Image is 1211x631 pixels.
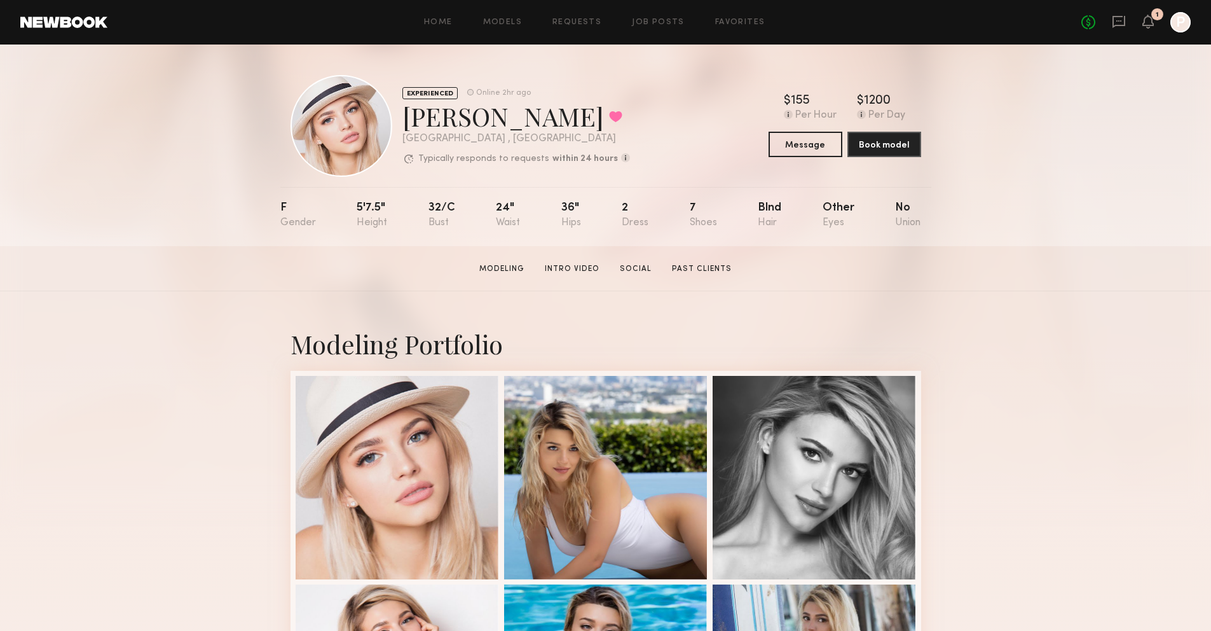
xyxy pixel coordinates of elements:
div: Other [823,202,854,228]
a: P [1170,12,1191,32]
a: Social [615,263,657,275]
div: Blnd [758,202,781,228]
div: Per Hour [795,110,837,121]
a: Modeling [474,263,530,275]
div: $ [857,95,864,107]
div: 24" [496,202,520,228]
a: Requests [552,18,601,27]
a: Models [483,18,522,27]
a: Home [424,18,453,27]
div: 155 [791,95,810,107]
div: F [280,202,316,228]
div: Modeling Portfolio [291,327,921,361]
div: 2 [622,202,648,228]
p: Typically responds to requests [418,155,549,163]
div: No [895,202,920,228]
div: 7 [690,202,717,228]
div: Per Day [868,110,905,121]
div: 36" [561,202,581,228]
button: Message [769,132,842,157]
b: within 24 hours [552,155,618,163]
div: $ [784,95,791,107]
div: Online 2hr ago [476,89,531,97]
a: Past Clients [667,263,737,275]
div: [PERSON_NAME] [402,99,630,133]
a: Job Posts [632,18,685,27]
div: 5'7.5" [357,202,387,228]
a: Favorites [715,18,765,27]
div: 32/c [428,202,455,228]
div: EXPERIENCED [402,87,458,99]
button: Book model [847,132,921,157]
a: Intro Video [540,263,605,275]
div: 1200 [864,95,891,107]
div: 1 [1156,11,1159,18]
div: [GEOGRAPHIC_DATA] , [GEOGRAPHIC_DATA] [402,134,630,144]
